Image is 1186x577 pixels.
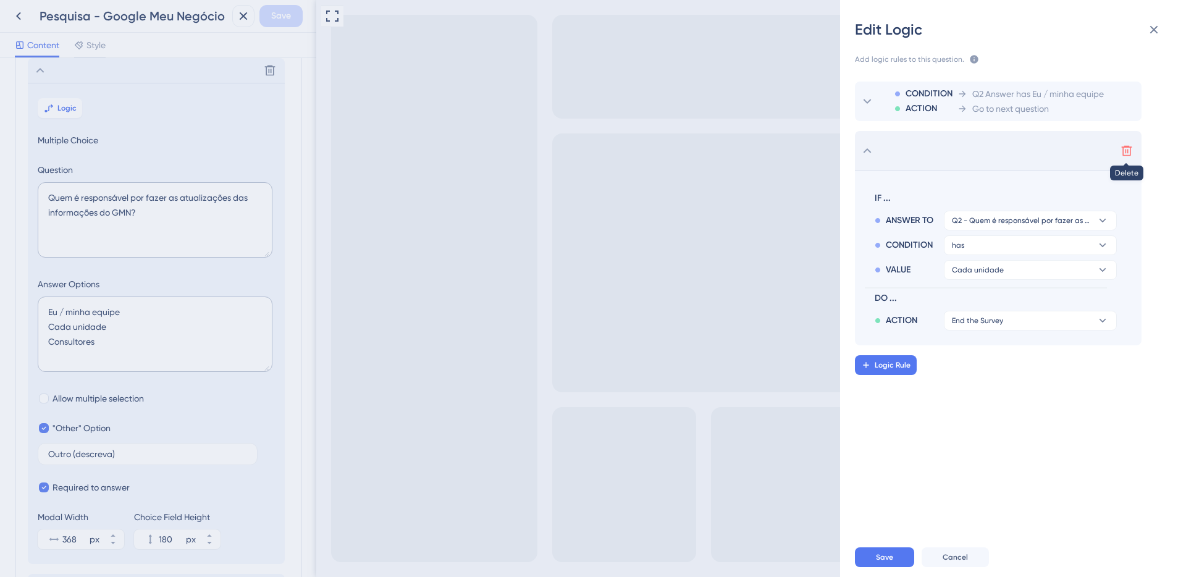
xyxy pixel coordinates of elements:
[855,547,914,567] button: Save
[906,86,953,101] span: CONDITION
[944,235,1117,255] button: has
[944,211,1117,230] button: Q2 - Quem é responsável por fazer as atualizações das informações do GMN?
[972,86,1104,101] span: Q2 Answer has Eu / minha equipe
[952,265,1004,275] span: Cada unidade
[952,316,1003,326] span: End the Survey
[944,311,1117,331] button: End the Survey
[875,191,1112,206] span: IF ...
[972,101,1049,116] span: Go to next question
[855,54,964,67] span: Add logic rules to this question.
[952,240,964,250] span: has
[886,238,933,253] span: CONDITION
[855,20,1171,40] div: Edit Logic
[944,260,1117,280] button: Cada unidade
[886,213,933,228] span: ANSWER TO
[952,216,1091,225] span: Q2 - Quem é responsável por fazer as atualizações das informações do GMN?
[618,360,845,552] iframe: UserGuiding Survey
[886,313,917,328] span: ACTION
[875,291,1112,306] span: DO ...
[922,547,989,567] button: Cancel
[943,552,968,562] span: Cancel
[886,263,911,277] span: VALUE
[875,360,911,370] span: Logic Rule
[906,101,937,116] span: ACTION
[876,552,893,562] span: Save
[855,355,917,375] button: Logic Rule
